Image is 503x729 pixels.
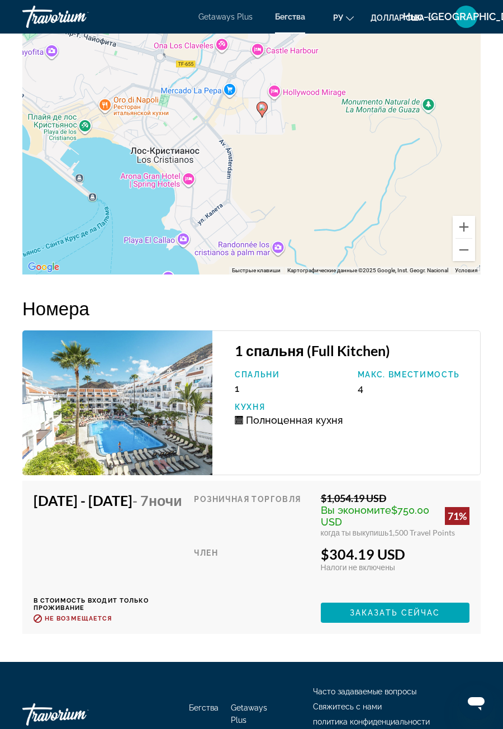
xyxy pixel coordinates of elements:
font: ру [333,13,343,22]
span: ночи [149,492,182,509]
a: Бегства [189,703,219,712]
span: Картографические данные ©2025 Google, Inst. Geogr. Nacional [287,267,448,273]
span: 4 [358,382,363,394]
a: Свяжитесь с нами [313,702,382,711]
a: Getaways Plus [231,703,267,725]
img: Google [25,260,62,274]
span: 1 [235,382,239,394]
button: Уменьшить [453,239,475,261]
a: Getaways Plus [198,12,253,21]
a: Бегства [275,12,305,21]
a: Часто задаваемые вопросы [313,687,416,696]
p: Кухня [235,403,347,411]
h4: [DATE] - [DATE] [34,492,186,509]
span: $750.00 USD [321,504,429,528]
a: политика конфиденциальности [313,717,430,726]
p: Спальни [235,370,347,379]
a: Условия (ссылка откроется в новой вкладке) [455,267,477,273]
div: Член [194,546,312,594]
span: Налоги не включены [321,562,395,572]
button: Изменить валюту [371,10,435,26]
button: Быстрые клавиши [232,267,281,274]
p: Макс. вместимость [358,370,469,379]
a: Травориум [22,2,134,31]
p: В стоимость входит только проживание [34,597,194,612]
div: Розничная торговля [194,492,312,537]
a: Открыть эту область в Google Картах (в новом окне) [25,260,62,274]
span: Заказать сейчас [350,608,440,617]
button: Заказать сейчас [321,603,469,623]
button: Меню пользователя [452,5,481,29]
iframe: Кнопка запуска окна обмена сообщениями [458,684,494,720]
button: Увеличить [453,216,475,238]
button: Изменить язык [333,10,354,26]
span: когда ты выкупишь [321,528,389,537]
div: $1,054.19 USD [321,492,469,504]
font: доллар США [371,13,424,22]
span: - 7 [132,492,182,509]
span: 1,500 Travel Points [388,528,455,537]
h3: 1 спальня (Full Kitchen) [235,342,469,359]
h2: Номера [22,297,481,319]
span: Полноценная кухня [246,414,343,426]
img: 2398E01X.jpg [22,330,212,475]
div: 71% [445,507,469,525]
div: $304.19 USD [321,546,469,562]
span: Вы экономите [321,504,391,516]
span: Не возмещается [45,615,112,622]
